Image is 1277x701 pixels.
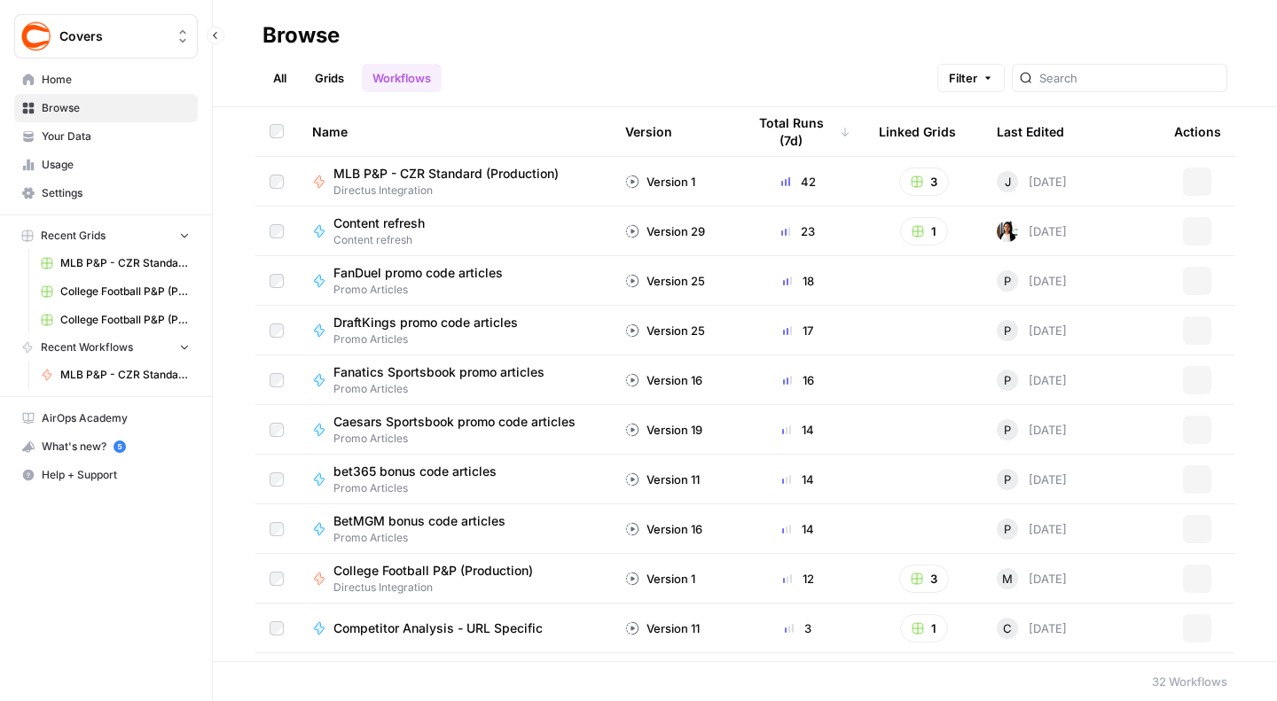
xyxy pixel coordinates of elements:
div: [DATE] [997,270,1067,292]
text: 5 [117,442,121,451]
span: J [1005,173,1011,191]
span: FanDuel promo code articles [333,264,503,282]
a: Competitor AnalysisSEO Tools [312,661,597,695]
a: Your Data [14,122,198,151]
img: Covers Logo [20,20,52,52]
a: Caesars Sportsbook promo code articlesPromo Articles [312,413,597,447]
span: Promo Articles [333,431,590,447]
button: 1 [900,217,948,245]
button: 3 [899,167,949,196]
span: Competitor Analysis - URL Specific [333,619,543,637]
a: DraftKings promo code articlesPromo Articles [312,314,597,347]
span: Promo Articles [333,331,532,347]
div: Version 25 [625,272,705,290]
a: BetMGM bonus code articlesPromo Articles [312,512,597,546]
div: Version 25 [625,322,705,339]
input: Search [1039,69,1219,87]
span: C [1003,619,1012,637]
div: [DATE] [997,221,1067,242]
span: M [1002,570,1013,588]
a: MLB P&P - CZR Standard (Production) [33,361,198,389]
div: Version 11 [625,619,700,637]
div: [DATE] [997,419,1067,440]
a: Grids [304,64,355,92]
div: 14 [746,421,850,439]
span: MLB P&P - CZR Standard (Production) [60,367,190,383]
button: 1 [900,614,948,643]
span: Your Data [42,129,190,144]
div: 18 [746,272,850,290]
button: 3 [899,565,949,593]
a: Settings [14,179,198,207]
span: College Football P&P (Production) Grid (2) [60,312,190,328]
span: Promo Articles [333,530,520,546]
span: Promo Articles [333,480,511,496]
div: Version [625,107,672,156]
div: What's new? [15,433,197,460]
a: All [262,64,297,92]
div: [DATE] [997,618,1067,639]
span: Content refresh [333,232,439,248]
div: Version 16 [625,371,702,389]
span: College Football P&P (Production) [333,562,533,580]
button: What's new? 5 [14,432,198,461]
div: [DATE] [997,320,1067,341]
div: 3 [746,619,850,637]
span: Filter [949,69,977,87]
div: [DATE] [997,568,1067,589]
span: Help + Support [42,467,190,483]
span: Promo Articles [333,282,517,298]
span: P [1004,421,1011,439]
button: Workspace: Covers [14,14,198,58]
div: Version 19 [625,421,702,439]
div: Browse [262,21,340,50]
a: MLB P&P - CZR Standard (Production)Directus Integration [312,165,597,199]
div: Version 29 [625,222,705,240]
div: [DATE] [997,518,1067,540]
div: 16 [746,371,850,389]
span: Promo Articles [333,381,559,397]
span: P [1004,471,1011,488]
div: [DATE] [997,370,1067,391]
a: FanDuel promo code articlesPromo Articles [312,264,597,298]
a: Usage [14,151,198,179]
div: Total Runs (7d) [746,107,850,156]
div: Linked Grids [879,107,956,156]
a: 5 [114,440,126,453]
span: P [1004,371,1011,389]
a: Home [14,66,198,94]
span: Recent Grids [41,228,106,244]
a: College Football P&P (Production)Directus Integration [312,562,597,596]
a: Content refreshContent refresh [312,214,597,248]
span: P [1004,520,1011,538]
span: Browse [42,100,190,116]
span: BetMGM bonus code articles [333,512,505,530]
a: College Football P&P (Production) Grid (1) [33,277,198,306]
a: MLB P&P - CZR Standard (Production) Grid [33,249,198,277]
div: Version 1 [625,570,695,588]
a: AirOps Academy [14,404,198,432]
span: Content refresh [333,214,425,232]
span: Home [42,72,190,88]
div: 17 [746,322,850,339]
a: Browse [14,94,198,122]
div: 23 [746,222,850,240]
div: Name [312,107,597,156]
span: Caesars Sportsbook promo code articles [333,413,576,431]
a: Fanatics Sportsbook promo articlesPromo Articles [312,363,597,397]
span: Recent Workflows [41,339,133,355]
span: Usage [42,157,190,173]
button: Recent Workflows [14,334,198,361]
div: [DATE] [997,469,1067,490]
span: Covers [59,27,167,45]
span: Settings [42,185,190,201]
div: 42 [746,173,850,191]
a: Competitor Analysis - URL Specific [312,619,597,637]
div: 14 [746,471,850,488]
span: P [1004,272,1011,290]
span: MLB P&P - CZR Standard (Production) Grid [60,255,190,271]
span: MLB P&P - CZR Standard (Production) [333,165,559,183]
span: Directus Integration [333,183,573,199]
div: Actions [1174,107,1221,156]
button: Recent Grids [14,222,198,249]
